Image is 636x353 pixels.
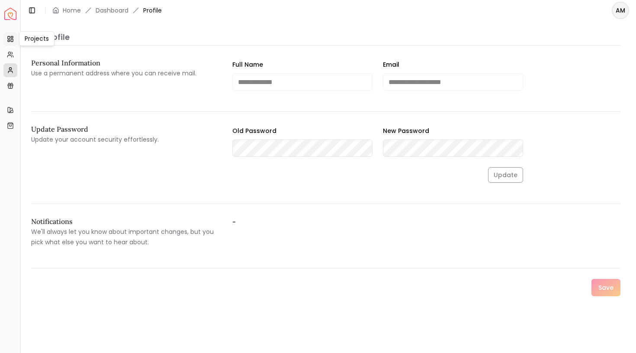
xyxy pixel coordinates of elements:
[383,126,429,135] label: New Password
[19,31,55,46] div: Projects
[31,59,218,66] h2: Personal Information
[232,126,276,135] label: Old Password
[52,6,162,15] nav: breadcrumb
[31,227,218,247] p: We'll always let you know about important changes, but you pick what else you want to hear about.
[63,6,81,15] a: Home
[96,6,128,15] a: Dashboard
[612,2,629,19] button: AM
[31,134,218,145] p: Update your account security effortlessly.
[31,218,218,225] h2: Notifications
[143,6,162,15] span: Profile
[232,60,263,69] label: Full Name
[31,31,620,43] p: My Profile
[383,60,399,69] label: Email
[232,218,420,247] label: -
[613,3,628,18] span: AM
[31,126,218,133] h2: Update Password
[4,8,16,20] a: Spacejoy
[4,8,16,20] img: Spacejoy Logo
[31,68,218,78] p: Use a permanent address where you can receive mail.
